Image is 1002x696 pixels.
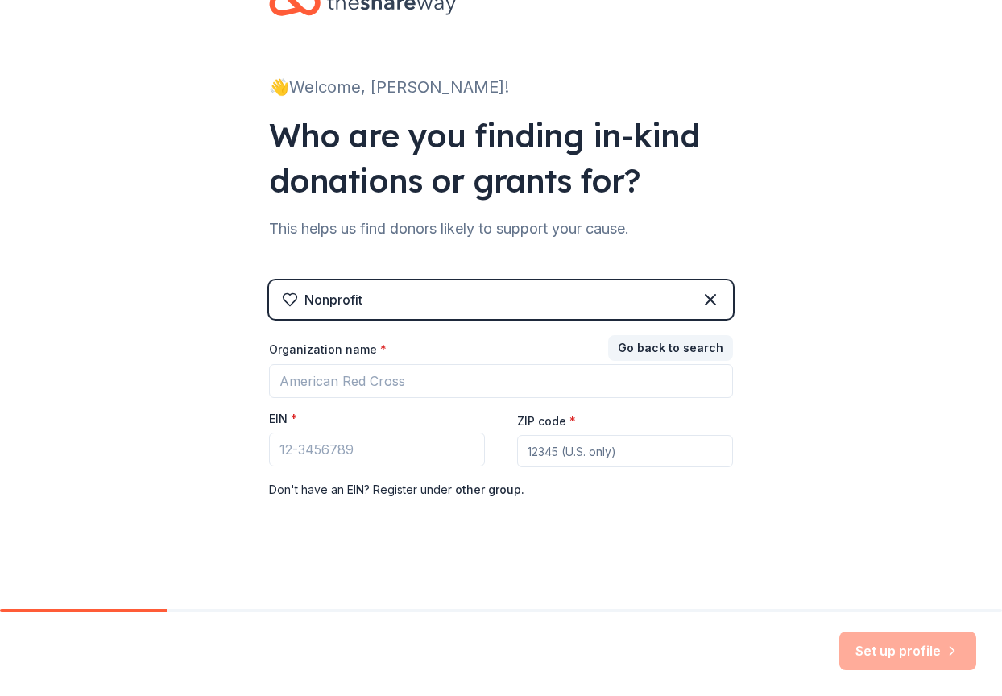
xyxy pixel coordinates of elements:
[608,335,733,361] button: Go back to search
[455,480,524,499] button: other group.
[269,411,297,427] label: EIN
[269,342,387,358] label: Organization name
[269,433,485,466] input: 12-3456789
[269,216,733,242] div: This helps us find donors likely to support your cause.
[269,74,733,100] div: 👋 Welcome, [PERSON_NAME]!
[269,480,733,499] div: Don ' t have an EIN? Register under
[304,290,362,309] div: Nonprofit
[269,364,733,398] input: American Red Cross
[269,113,733,203] div: Who are you finding in-kind donations or grants for?
[517,413,576,429] label: ZIP code
[517,435,733,467] input: 12345 (U.S. only)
